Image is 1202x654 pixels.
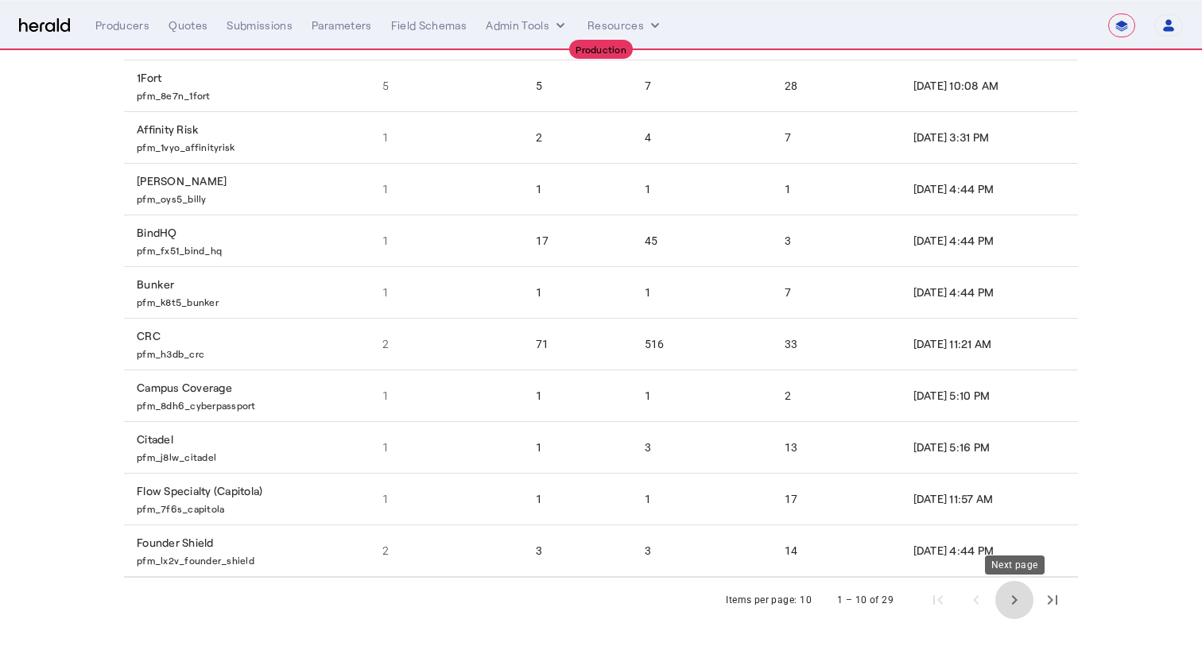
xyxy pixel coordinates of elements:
[587,17,663,33] button: Resources dropdown menu
[137,189,363,205] p: pfm_oys5_billy
[632,60,772,111] td: 7
[523,524,631,577] td: 3
[523,60,631,111] td: 5
[901,60,1078,111] td: [DATE] 10:08 AM
[227,17,293,33] div: Submissions
[370,266,523,318] td: 1
[632,421,772,473] td: 3
[137,551,363,567] p: pfm_lx2v_founder_shield
[523,473,631,524] td: 1
[169,17,207,33] div: Quotes
[632,266,772,318] td: 1
[312,17,372,33] div: Parameters
[632,318,772,370] td: 516
[523,215,631,266] td: 17
[772,370,901,421] td: 2
[137,241,363,257] p: pfm_fx51_bind_hq
[772,215,901,266] td: 3
[124,111,370,163] td: Affinity Risk
[523,370,631,421] td: 1
[370,421,523,473] td: 1
[901,215,1078,266] td: [DATE] 4:44 PM
[124,60,370,111] td: 1Fort
[800,592,812,608] div: 10
[370,524,523,577] td: 2
[726,592,797,608] div: Items per page:
[124,215,370,266] td: BindHQ
[124,266,370,318] td: Bunker
[772,318,901,370] td: 33
[124,370,370,421] td: Campus Coverage
[124,318,370,370] td: CRC
[137,292,363,308] p: pfm_k8t5_bunker
[124,421,370,473] td: Citadel
[772,473,901,524] td: 17
[995,581,1033,619] button: Next page
[137,499,363,515] p: pfm_7f6s_capitola
[95,17,149,33] div: Producers
[137,86,363,102] p: pfm_8e7n_1fort
[370,370,523,421] td: 1
[632,163,772,215] td: 1
[772,266,901,318] td: 7
[124,163,370,215] td: [PERSON_NAME]
[901,163,1078,215] td: [DATE] 4:44 PM
[137,447,363,463] p: pfm_j8lw_citadel
[901,524,1078,577] td: [DATE] 4:44 PM
[632,111,772,163] td: 4
[632,524,772,577] td: 3
[901,318,1078,370] td: [DATE] 11:21 AM
[137,137,363,153] p: pfm_1vyo_affinityrisk
[632,370,772,421] td: 1
[370,111,523,163] td: 1
[901,473,1078,524] td: [DATE] 11:57 AM
[370,473,523,524] td: 1
[486,17,568,33] button: internal dropdown menu
[772,163,901,215] td: 1
[632,215,772,266] td: 45
[772,111,901,163] td: 7
[772,60,901,111] td: 28
[370,60,523,111] td: 5
[370,215,523,266] td: 1
[124,473,370,524] td: Flow Specialty (Capitola)
[370,318,523,370] td: 2
[1033,581,1072,619] button: Last page
[391,17,467,33] div: Field Schemas
[985,555,1045,575] div: Next page
[124,524,370,577] td: Founder Shield
[569,40,633,59] div: Production
[19,18,70,33] img: Herald Logo
[837,592,894,608] div: 1 – 10 of 29
[137,344,363,360] p: pfm_h3db_crc
[137,396,363,412] p: pfm_8dh6_cyberpassport
[523,318,631,370] td: 71
[523,163,631,215] td: 1
[523,266,631,318] td: 1
[523,421,631,473] td: 1
[523,111,631,163] td: 2
[901,266,1078,318] td: [DATE] 4:44 PM
[772,524,901,577] td: 14
[901,111,1078,163] td: [DATE] 3:31 PM
[370,163,523,215] td: 1
[772,421,901,473] td: 13
[901,421,1078,473] td: [DATE] 5:16 PM
[901,370,1078,421] td: [DATE] 5:10 PM
[632,473,772,524] td: 1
